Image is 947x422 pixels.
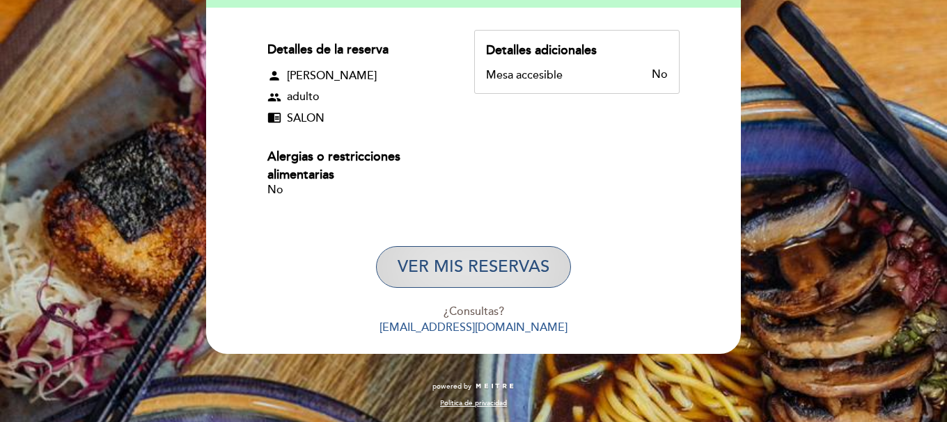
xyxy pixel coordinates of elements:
div: No [267,184,449,197]
span: [PERSON_NAME] [287,68,377,84]
button: VER MIS RESERVAS [376,246,571,288]
div: ¿Consultas? [216,304,731,320]
a: Política de privacidad [440,398,507,408]
span: adulto [287,89,320,105]
div: Detalles adicionales [486,42,668,60]
div: Detalles de la reserva [267,41,449,59]
span: powered by [432,382,471,391]
div: Alergias o restricciones alimentarias [267,148,449,184]
span: group [267,90,281,104]
span: person [267,69,281,83]
div: No [563,69,668,82]
a: powered by [432,382,515,391]
span: SALON [287,111,324,127]
div: Mesa accesible [486,69,563,82]
a: [EMAIL_ADDRESS][DOMAIN_NAME] [379,320,568,334]
span: chrome_reader_mode [267,111,281,124]
img: MEITRE [475,383,515,390]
